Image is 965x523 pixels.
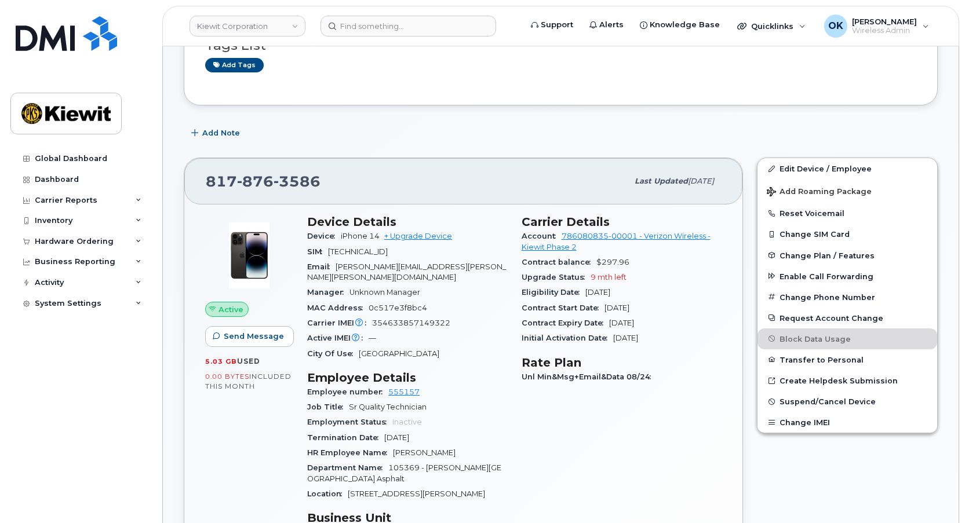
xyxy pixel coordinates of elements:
[613,334,638,342] span: [DATE]
[206,173,321,190] span: 817
[388,387,420,396] a: 555157
[522,273,591,281] span: Upgrade Status
[635,177,688,185] span: Last updated
[190,16,305,36] a: Kiewit Corporation
[758,266,937,287] button: Enable Call Forwarding
[205,372,249,381] span: 0.00 Bytes
[758,287,937,308] button: Change Phone Number
[541,19,573,31] span: Support
[780,251,875,259] span: Change Plan / Features
[852,26,917,35] span: Wireless Admin
[307,319,372,327] span: Carrier IMEI
[307,215,508,229] h3: Device Details
[632,13,728,36] a: Knowledge Base
[384,232,452,240] a: + Upgrade Device
[780,397,876,406] span: Suspend/Cancel Device
[758,245,937,266] button: Change Plan / Features
[224,331,284,342] span: Send Message
[609,319,634,327] span: [DATE]
[307,433,384,442] span: Termination Date
[758,349,937,370] button: Transfer to Personal
[307,349,359,358] span: City Of Use
[214,221,284,290] img: image20231002-3703462-njx0qo.jpeg
[599,19,624,31] span: Alerts
[205,58,264,72] a: Add tags
[523,13,581,36] a: Support
[751,21,793,31] span: Quicklinks
[372,319,450,327] span: 354633857149322
[758,328,937,349] button: Block Data Usage
[307,303,369,312] span: MAC Address
[688,177,714,185] span: [DATE]
[369,334,376,342] span: —
[522,319,609,327] span: Contract Expiry Date
[202,127,240,138] span: Add Note
[758,179,937,203] button: Add Roaming Package
[307,489,348,498] span: Location
[522,303,605,312] span: Contract Start Date
[307,448,393,457] span: HR Employee Name
[341,232,380,240] span: iPhone 14
[729,14,814,38] div: Quicklinks
[348,489,485,498] span: [STREET_ADDRESS][PERSON_NAME]
[384,433,409,442] span: [DATE]
[205,357,237,365] span: 5.03 GB
[758,391,937,412] button: Suspend/Cancel Device
[596,258,629,266] span: $297.96
[852,17,917,26] span: [PERSON_NAME]
[767,187,872,198] span: Add Roaming Package
[274,173,321,190] span: 3586
[349,403,427,411] span: Sr Quality Technician
[307,418,392,426] span: Employment Status
[392,418,422,426] span: Inactive
[205,326,294,347] button: Send Message
[349,288,420,297] span: Unknown Manager
[522,372,657,381] span: Unl Min&Msg+Email&Data 08/24
[758,308,937,328] button: Request Account Change
[522,334,613,342] span: Initial Activation Date
[184,123,250,144] button: Add Note
[522,356,722,370] h3: Rate Plan
[522,288,585,297] span: Eligibility Date
[522,232,562,240] span: Account
[307,262,336,271] span: Email
[237,173,274,190] span: 876
[307,288,349,297] span: Manager
[307,463,501,482] span: 105369 - [PERSON_NAME][GEOGRAPHIC_DATA] Asphalt
[828,19,843,33] span: OK
[591,273,627,281] span: 9 mth left
[605,303,629,312] span: [DATE]
[307,403,349,411] span: Job Title
[321,16,496,36] input: Find something...
[237,357,260,365] span: used
[307,232,341,240] span: Device
[328,247,388,256] span: [TECHNICAL_ID]
[522,215,722,229] h3: Carrier Details
[581,13,632,36] a: Alerts
[758,158,937,179] a: Edit Device / Employee
[307,247,328,256] span: SIM
[816,14,937,38] div: Olivia Keller
[650,19,720,31] span: Knowledge Base
[522,258,596,266] span: Contract balance
[585,288,610,297] span: [DATE]
[359,349,439,358] span: [GEOGRAPHIC_DATA]
[307,387,388,396] span: Employee number
[758,370,937,391] a: Create Helpdesk Submission
[522,232,711,251] a: 786080835-00001 - Verizon Wireless - Kiewit Phase 2
[758,224,937,244] button: Change SIM Card
[307,463,388,472] span: Department Name
[393,448,456,457] span: [PERSON_NAME]
[307,371,508,385] h3: Employee Details
[307,262,506,281] span: [PERSON_NAME][EMAIL_ADDRESS][PERSON_NAME][PERSON_NAME][DOMAIN_NAME]
[307,334,369,342] span: Active IMEI
[219,304,243,315] span: Active
[758,412,937,433] button: Change IMEI
[780,272,873,280] span: Enable Call Forwarding
[758,203,937,224] button: Reset Voicemail
[205,38,916,53] h3: Tags List
[369,303,427,312] span: 0c517e3f8bc4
